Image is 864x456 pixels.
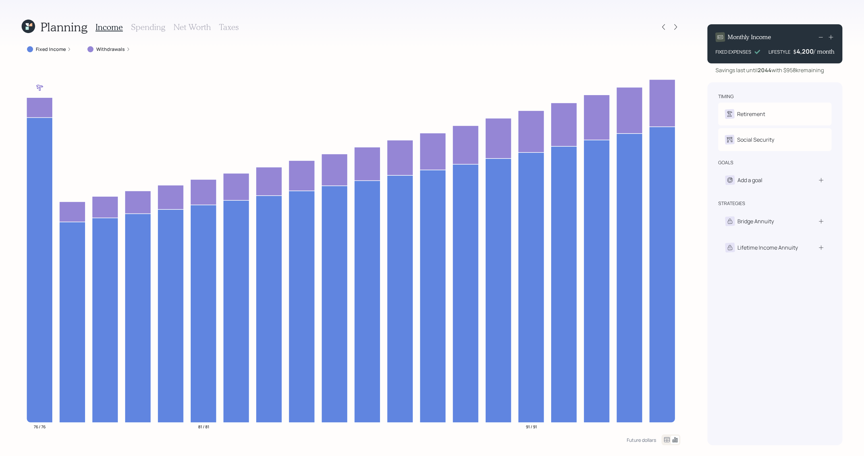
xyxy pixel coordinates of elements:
[715,48,751,55] div: FIXED EXPENSES
[737,136,774,144] div: Social Security
[796,47,814,55] div: 4,200
[737,217,774,225] div: Bridge Annuity
[40,20,87,34] h1: Planning
[715,66,824,74] div: Savings last until with $958k remaining
[737,110,765,118] div: Retirement
[219,22,239,32] h3: Taxes
[34,424,46,429] tspan: 76 / 76
[131,22,165,32] h3: Spending
[96,46,125,53] label: Withdrawals
[96,22,123,32] h3: Income
[737,176,762,184] div: Add a goal
[793,48,796,55] h4: $
[718,93,734,100] div: timing
[737,244,798,252] div: Lifetime Income Annuity
[198,424,209,429] tspan: 81 / 81
[36,46,66,53] label: Fixed Income
[627,437,656,443] div: Future dollars
[526,424,537,429] tspan: 91 / 91
[814,48,834,55] h4: / month
[173,22,211,32] h3: Net Worth
[718,159,733,166] div: goals
[718,200,745,207] div: strategies
[728,33,771,41] h4: Monthly Income
[768,48,790,55] div: LIFESTYLE
[758,66,772,74] b: 2044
